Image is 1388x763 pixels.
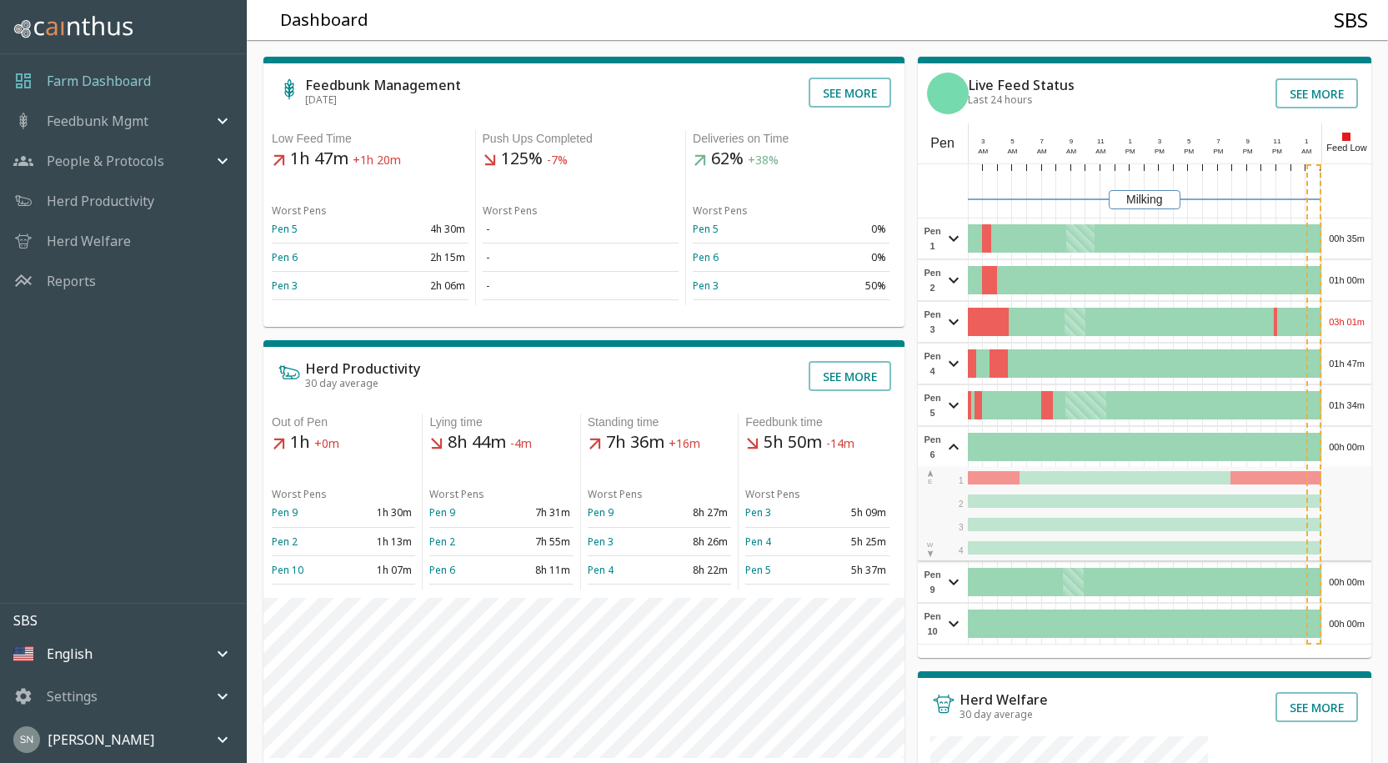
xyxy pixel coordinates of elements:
span: 2 [959,499,964,509]
div: 00h 00m [1322,427,1371,467]
td: 50% [791,272,889,300]
a: Pen 4 [588,563,614,577]
span: PM [1125,148,1135,155]
span: PM [1272,148,1282,155]
div: 11 [1270,137,1285,147]
div: Lying time [429,414,573,431]
a: Pen 5 [693,222,719,236]
td: 1h 30m [343,499,415,527]
td: 8h 22m [659,555,731,584]
span: +0m [314,436,339,452]
h6: Live Feed Status [968,78,1075,92]
div: 5 [1181,137,1196,147]
a: Pen 9 [429,505,455,520]
td: - [483,215,679,243]
span: -14m [826,436,854,452]
a: Pen 9 [588,505,614,520]
p: People & Protocols [47,151,164,171]
div: Pen [918,123,968,163]
td: 7h 31m [502,499,574,527]
a: Pen 6 [429,563,455,577]
div: 5 [1005,137,1020,147]
p: Feedbunk Mgmt [47,111,148,131]
span: AM [1008,148,1018,155]
div: 9 [1240,137,1255,147]
td: 7h 55m [502,527,574,555]
td: 0% [791,215,889,243]
div: Low Feed Time [272,130,469,148]
td: 0% [791,243,889,272]
a: Herd Productivity [47,191,154,211]
h4: SBS [1334,8,1368,33]
div: W [926,540,935,559]
div: 00h 35m [1322,218,1371,259]
div: Feedbunk time [745,414,889,431]
div: Out of Pen [272,414,415,431]
div: Feed Low [1321,123,1371,163]
span: 4 [959,546,964,555]
div: 1 [1123,137,1138,147]
span: Pen 1 [922,223,944,253]
td: 4h 30m [370,215,469,243]
a: Pen 10 [272,563,303,577]
div: Deliveries on Time [693,130,889,148]
span: Pen 6 [922,432,944,462]
p: Settings [47,686,98,706]
h5: 62% [693,148,889,171]
h6: Herd Welfare [960,693,1048,706]
span: AM [978,148,988,155]
a: Pen 3 [588,535,614,549]
span: 30 day average [305,376,378,390]
td: 2h 06m [370,272,469,300]
span: PM [1155,148,1165,155]
span: AM [1066,148,1076,155]
a: Pen 4 [745,535,771,549]
div: 11 [1094,137,1109,147]
p: SBS [13,610,246,630]
span: Pen 5 [922,390,944,420]
h5: 8h 44m [429,431,573,454]
h5: 1h 47m [272,148,469,171]
p: English [47,644,93,664]
td: 2h 15m [370,243,469,272]
a: Reports [47,271,96,291]
button: See more [1275,78,1358,108]
span: PM [1213,148,1223,155]
h6: Feedbunk Management [305,78,461,92]
span: +16m [669,436,700,452]
div: 3 [1152,137,1167,147]
div: Standing time [588,414,731,431]
span: AM [1037,148,1047,155]
span: -4m [510,436,532,452]
span: Worst Pens [429,487,484,501]
h5: 125% [483,148,679,171]
span: Pen 2 [922,265,944,295]
div: Push Ups Completed [483,130,679,148]
button: See more [1275,692,1358,722]
p: Farm Dashboard [47,71,151,91]
h5: 5h 50m [745,431,889,454]
button: See more [809,78,891,108]
span: 3 [959,523,964,532]
span: Pen 9 [922,567,944,597]
div: 01h 47m [1322,344,1371,384]
span: Worst Pens [745,487,800,501]
a: Pen 2 [272,535,298,549]
span: 30 day average [960,707,1033,721]
div: 1 [1300,137,1315,147]
span: Worst Pens [272,487,327,501]
div: 01h 00m [1322,260,1371,300]
div: 7 [1035,137,1050,147]
span: Worst Pens [483,203,538,218]
td: 5h 09m [817,499,889,527]
a: Herd Welfare [47,231,131,251]
span: Worst Pens [693,203,748,218]
span: +1h 20m [353,153,401,168]
span: AM [1095,148,1105,155]
div: 3 [975,137,990,147]
h6: Herd Productivity [305,362,420,375]
td: 5h 37m [817,555,889,584]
